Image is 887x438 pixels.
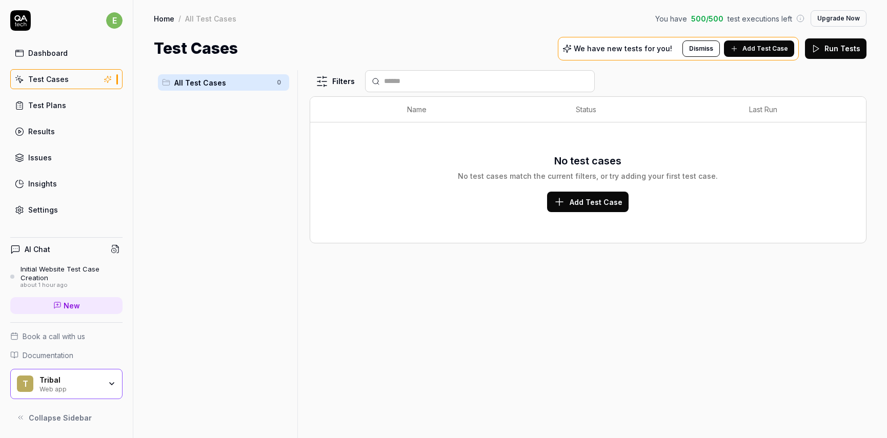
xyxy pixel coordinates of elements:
h1: Test Cases [154,37,238,60]
div: Settings [28,204,58,215]
a: Issues [10,148,123,168]
div: Web app [39,384,101,392]
button: Add Test Case [724,40,794,57]
span: New [64,300,80,311]
a: Settings [10,200,123,220]
div: about 1 hour ago [21,282,123,289]
div: Test Cases [28,74,69,85]
th: Status [566,97,739,122]
span: T [17,376,33,392]
div: / [178,13,181,24]
button: Collapse Sidebar [10,407,123,428]
button: TTribalWeb app [10,369,123,400]
span: e [106,12,123,29]
a: Home [154,13,174,24]
span: Collapse Sidebar [29,412,92,423]
span: test executions left [728,13,792,24]
div: Initial Website Test Case Creation [21,265,123,282]
h4: AI Chat [25,244,50,255]
p: We have new tests for you! [574,45,672,52]
a: Book a call with us [10,331,123,342]
a: Results [10,121,123,141]
a: Test Cases [10,69,123,89]
div: Results [28,126,55,137]
span: Add Test Case [570,197,622,207]
a: Initial Website Test Case Creationabout 1 hour ago [10,265,123,288]
span: Documentation [23,350,73,361]
span: All Test Cases [174,77,271,88]
button: Upgrade Now [811,10,866,27]
div: Tribal [39,376,101,385]
div: No test cases match the current filters, or try adding your first test case. [458,171,718,181]
span: Book a call with us [23,331,85,342]
div: Test Plans [28,100,66,111]
div: Insights [28,178,57,189]
div: All Test Cases [185,13,236,24]
h3: No test cases [554,153,621,169]
a: Test Plans [10,95,123,115]
button: Run Tests [805,38,866,59]
span: 0 [273,76,285,89]
a: Dashboard [10,43,123,63]
th: Last Run [739,97,845,122]
button: Add Test Case [547,192,629,212]
a: Documentation [10,350,123,361]
div: Issues [28,152,52,163]
th: Name [397,97,566,122]
a: New [10,297,123,314]
button: Dismiss [682,40,720,57]
button: e [106,10,123,31]
a: Insights [10,174,123,194]
span: Add Test Case [742,44,788,53]
div: Dashboard [28,48,68,58]
span: You have [655,13,687,24]
span: 500 / 500 [691,13,723,24]
button: Filters [310,71,361,92]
